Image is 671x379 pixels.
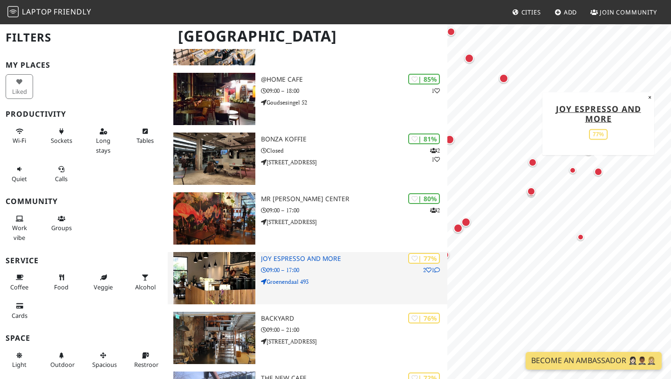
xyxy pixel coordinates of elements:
button: Calls [48,161,75,186]
p: 2 1 [430,146,440,164]
span: Join Community [600,8,657,16]
h3: My Places [6,61,162,70]
img: @Home Cafe [173,73,255,125]
p: 09:00 – 21:00 [261,325,447,334]
div: | 77% [408,253,440,264]
button: Sockets [48,124,75,148]
a: LaptopFriendly LaptopFriendly [7,4,91,21]
button: Light [6,348,33,372]
p: Groenendaal 493 [261,277,447,286]
button: Quiet [6,161,33,186]
div: Map marker [592,166,604,178]
span: Restroom [134,360,162,369]
h1: [GEOGRAPHIC_DATA] [171,23,445,49]
button: Veggie [89,270,117,295]
span: Credit cards [12,311,27,320]
button: Restroom [131,348,159,372]
div: Map marker [525,185,537,197]
h3: Bonza koffie [261,135,447,143]
p: Closed [261,146,447,155]
span: Video/audio calls [55,175,68,183]
p: 09:00 – 17:00 [261,206,447,215]
a: @Home Cafe | 85% 1 @Home Cafe 09:00 – 18:00 Goudsesingel 52 [168,73,447,125]
button: Food [48,270,75,295]
span: Natural light [12,360,27,369]
img: LaptopFriendly [7,6,19,17]
p: 09:00 – 17:00 [261,266,447,274]
span: Coffee [10,283,28,291]
span: Outdoor area [50,360,75,369]
p: [STREET_ADDRESS] [261,218,447,226]
a: Add [551,4,581,21]
h3: Community [6,197,162,206]
img: Joy Espresso and More [173,252,255,304]
p: 09:00 – 18:00 [261,86,447,95]
img: Mr NonNo Center [173,192,255,245]
span: Long stays [96,136,110,154]
button: Spacious [89,348,117,372]
a: Join Community [587,4,661,21]
div: Map marker [459,216,472,229]
h3: Productivity [6,110,162,119]
button: Work vibe [6,211,33,245]
button: Close popup [645,92,654,102]
p: 2 1 [423,266,440,274]
h3: Service [6,256,162,265]
p: Goudsesingel 52 [261,98,447,107]
div: Map marker [452,222,465,235]
span: Stable Wi-Fi [13,136,26,145]
a: Bonza koffie | 81% 21 Bonza koffie Closed [STREET_ADDRESS] [168,133,447,185]
span: Alcohol [135,283,156,291]
div: Map marker [445,26,457,38]
span: Power sockets [51,136,72,145]
a: Joy Espresso and More [556,103,641,124]
h3: @Home Cafe [261,76,447,84]
span: Work-friendly tables [137,136,154,145]
span: Cities [521,8,541,16]
a: Cities [508,4,545,21]
button: Cards [6,298,33,323]
p: [STREET_ADDRESS] [261,158,447,167]
div: Map marker [575,232,586,243]
div: Map marker [463,52,476,65]
span: Spacious [92,360,117,369]
p: 2 [430,206,440,215]
div: | 80% [408,193,440,204]
p: 1 [431,86,440,95]
img: Bonza koffie [173,133,255,185]
button: Coffee [6,270,33,295]
span: Quiet [12,175,27,183]
span: Laptop [22,7,52,17]
a: Joy Espresso and More | 77% 21 Joy Espresso and More 09:00 – 17:00 Groenendaal 493 [168,252,447,304]
div: Map marker [582,144,595,157]
div: Map marker [497,72,510,85]
span: Group tables [51,224,72,232]
h3: Space [6,334,162,343]
img: BACKYARD [173,312,255,364]
span: Veggie [94,283,113,291]
a: BACKYARD | 76% BACKYARD 09:00 – 21:00 [STREET_ADDRESS] [168,312,447,364]
button: Outdoor [48,348,75,372]
div: Map marker [526,188,537,199]
span: People working [12,224,27,241]
a: Mr NonNo Center | 80% 2 Mr [PERSON_NAME] Center 09:00 – 17:00 [STREET_ADDRESS] [168,192,447,245]
div: | 85% [408,74,440,84]
h3: Joy Espresso and More [261,255,447,263]
div: | 81% [408,133,440,144]
button: Groups [48,211,75,236]
span: Friendly [54,7,91,17]
span: Food [54,283,68,291]
h3: BACKYARD [261,315,447,323]
button: Long stays [89,124,117,158]
button: Tables [131,124,159,148]
div: Map marker [567,165,578,176]
h3: Mr [PERSON_NAME] Center [261,195,447,203]
button: Wi-Fi [6,124,33,148]
p: [STREET_ADDRESS] [261,337,447,346]
div: Map marker [527,156,539,168]
div: Map marker [443,133,456,146]
div: 77% [589,129,608,140]
h2: Filters [6,23,162,52]
span: Add [564,8,577,16]
button: Alcohol [131,270,159,295]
